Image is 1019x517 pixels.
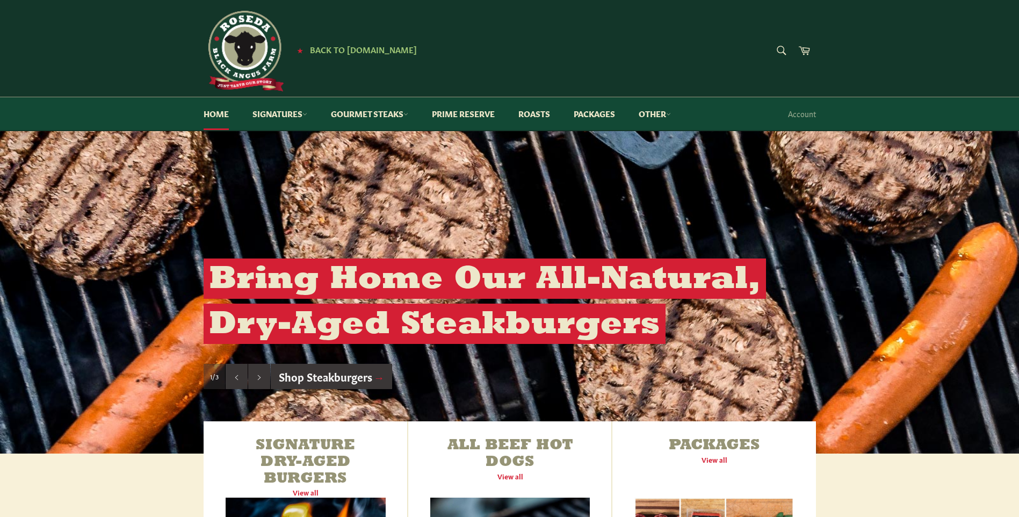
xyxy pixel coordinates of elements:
[226,364,248,390] button: Previous slide
[310,44,417,55] span: Back to [DOMAIN_NAME]
[204,258,766,344] h2: Bring Home Our All-Natural, Dry-Aged Steakburgers
[374,369,385,384] span: →
[242,97,318,130] a: Signatures
[204,11,284,91] img: Roseda Beef
[248,364,270,390] button: Next slide
[271,364,393,390] a: Shop Steakburgers
[563,97,626,130] a: Packages
[193,97,240,130] a: Home
[320,97,419,130] a: Gourmet Steaks
[628,97,682,130] a: Other
[210,372,219,381] span: 1/3
[508,97,561,130] a: Roasts
[204,364,225,390] div: Slide 1, current
[783,98,821,130] a: Account
[421,97,505,130] a: Prime Reserve
[292,46,417,54] a: ★ Back to [DOMAIN_NAME]
[297,46,303,54] span: ★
